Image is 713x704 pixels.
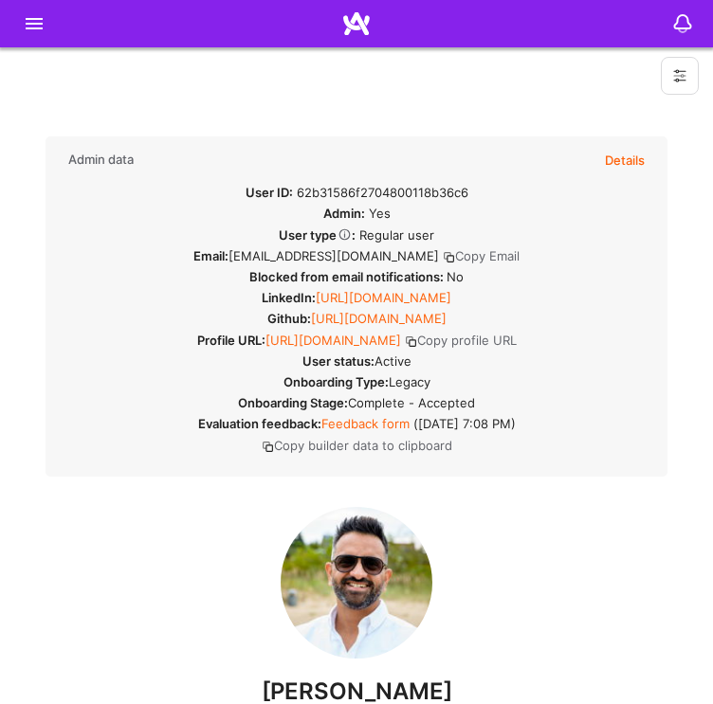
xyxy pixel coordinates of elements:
a: [URL][DOMAIN_NAME] [316,290,451,305]
img: User Avatar [281,507,432,659]
button: Copy profile URL [405,332,517,349]
span: [EMAIL_ADDRESS][DOMAIN_NAME] [229,248,439,263]
strong: User type : [279,227,356,243]
div: Regular user [279,226,434,244]
img: bell [664,5,702,43]
strong: Email: [193,248,229,263]
i: icon Menu [23,12,46,35]
span: Active [375,353,411,369]
button: Details [605,136,645,184]
i: icon Copy [262,441,274,453]
strong: User status: [302,353,375,369]
strong: Onboarding Stage: [238,395,348,410]
div: No [249,268,464,285]
a: [URL][DOMAIN_NAME] [311,311,447,326]
button: Copy Email [443,247,520,264]
button: Copy builder data to clipboard [262,437,452,454]
strong: Evaluation feedback: [198,416,321,431]
i: icon Copy [443,251,455,263]
strong: Profile URL: [197,333,265,348]
h4: Admin data [68,153,134,168]
a: [URL][DOMAIN_NAME] [265,333,401,348]
i: Help [337,227,352,243]
div: 62b31586f2704800118b36c6 [246,184,468,201]
strong: Blocked from email notifications: [249,269,447,284]
img: Home [343,10,370,37]
span: legacy [389,374,430,389]
strong: User ID: [246,185,293,200]
div: Yes [323,205,391,222]
i: icon Copy [405,335,417,348]
a: Feedback form [321,416,410,431]
strong: LinkedIn: [262,290,316,305]
strong: Github: [267,311,311,326]
span: Complete - Accepted [348,395,475,410]
div: ( [DATE] 7:08 PM ) [198,415,516,432]
strong: Onboarding Type: [283,374,389,389]
strong: Admin: [323,206,365,221]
